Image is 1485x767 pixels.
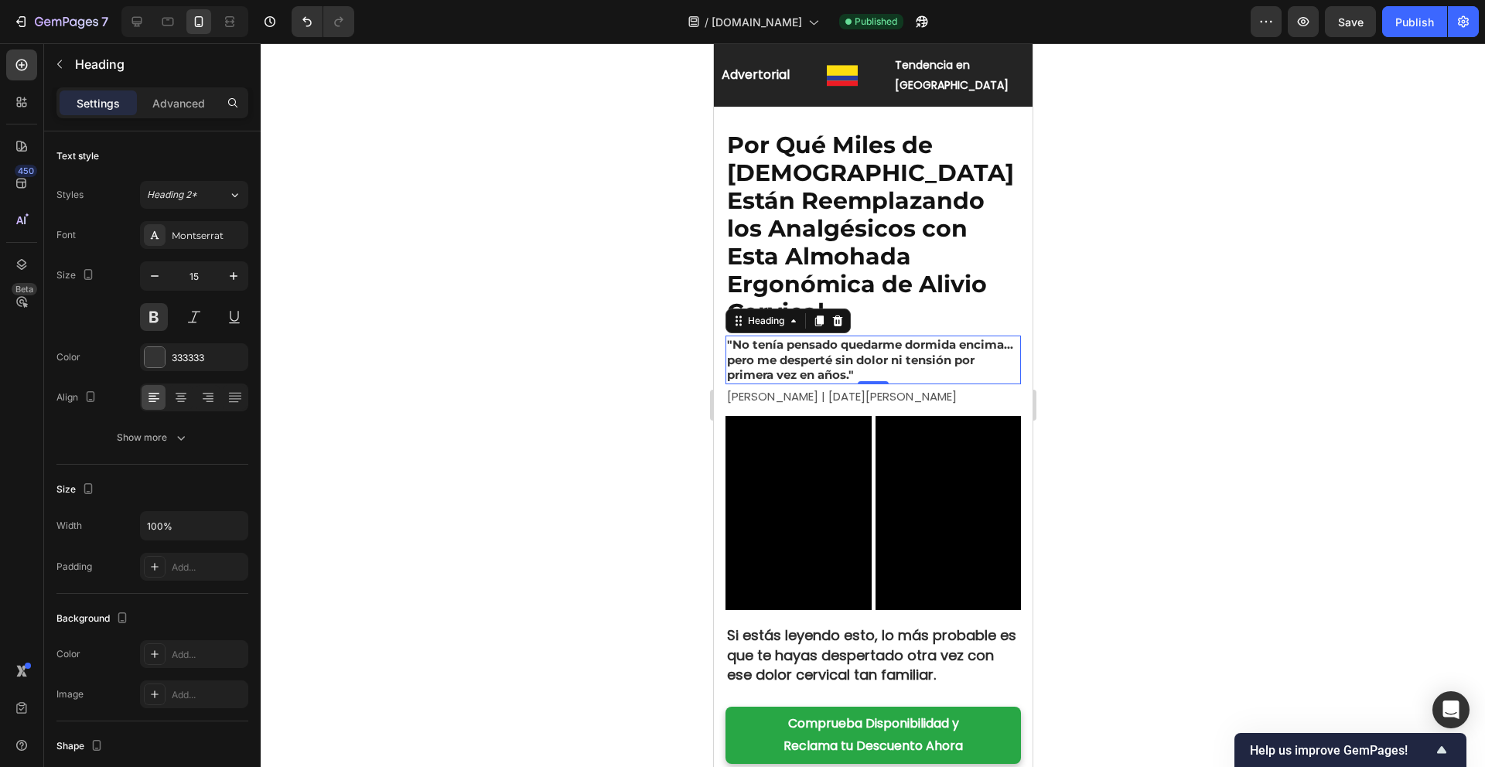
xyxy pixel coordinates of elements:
[1395,14,1434,30] div: Publish
[6,6,115,37] button: 7
[12,283,37,295] div: Beta
[172,561,244,574] div: Add...
[117,430,189,445] div: Show more
[705,14,708,30] span: /
[56,424,248,452] button: Show more
[56,265,97,286] div: Size
[56,387,100,408] div: Align
[101,12,108,31] p: 7
[712,14,802,30] span: [DOMAIN_NAME]
[1250,741,1451,759] button: Show survey - Help us improve GemPages!
[141,512,247,540] input: Auto
[75,55,242,73] p: Heading
[56,149,99,163] div: Text style
[56,188,84,202] div: Styles
[147,188,197,202] span: Heading 2*
[56,350,80,364] div: Color
[172,229,244,243] div: Montserrat
[1325,6,1376,37] button: Save
[56,608,131,629] div: Background
[152,95,205,111] p: Advanced
[1338,15,1364,29] span: Save
[292,6,354,37] div: Undo/Redo
[1250,743,1432,758] span: Help us improve GemPages!
[172,351,244,365] div: 333333
[15,165,37,177] div: 450
[56,687,84,701] div: Image
[172,648,244,662] div: Add...
[56,736,106,757] div: Shape
[855,15,897,29] span: Published
[77,95,120,111] p: Settings
[56,479,97,500] div: Size
[172,688,244,702] div: Add...
[714,43,1033,767] iframe: Design area
[56,647,80,661] div: Color
[56,560,92,574] div: Padding
[1382,6,1447,37] button: Publish
[1432,691,1470,728] div: Open Intercom Messenger
[140,181,248,209] button: Heading 2*
[56,519,82,533] div: Width
[56,228,76,242] div: Font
